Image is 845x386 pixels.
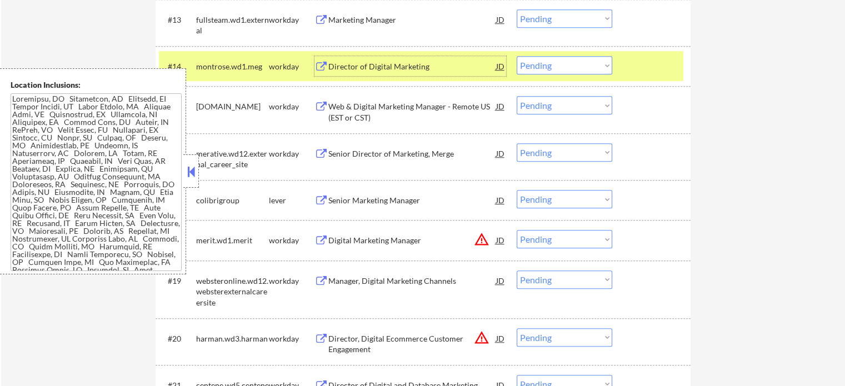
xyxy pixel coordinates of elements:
div: JD [495,328,506,348]
div: merit.wd1.merit [196,235,269,246]
div: JD [495,270,506,290]
div: merative.wd12.external_career_site [196,148,269,170]
div: workday [269,61,314,72]
div: JD [495,9,506,29]
div: JD [495,230,506,250]
div: Marketing Manager [328,14,496,26]
div: Location Inclusions: [11,79,182,91]
div: lever [269,195,314,206]
button: warning_amber [474,330,489,345]
div: workday [269,275,314,287]
div: Director of Digital Marketing [328,61,496,72]
div: Web & Digital Marketing Manager - Remote US (EST or CST) [328,101,496,123]
div: JD [495,190,506,210]
div: workday [269,14,314,26]
div: workday [269,235,314,246]
div: #13 [168,14,187,26]
div: #19 [168,275,187,287]
div: fullsteam.wd1.external [196,14,269,36]
div: montrose.wd1.meg [196,61,269,72]
div: Senior Marketing Manager [328,195,496,206]
div: websteronline.wd12.websterexternalcareersite [196,275,269,308]
div: Manager, Digital Marketing Channels [328,275,496,287]
div: Digital Marketing Manager [328,235,496,246]
div: JD [495,143,506,163]
div: JD [495,56,506,76]
div: harman.wd3.harman [196,333,269,344]
div: [DOMAIN_NAME] [196,101,269,112]
div: workday [269,333,314,344]
div: Director, Digital Ecommerce Customer Engagement [328,333,496,355]
button: warning_amber [474,232,489,247]
div: Senior Director of Marketing, Merge [328,148,496,159]
div: workday [269,101,314,112]
div: JD [495,96,506,116]
div: colibrigroup [196,195,269,206]
div: workday [269,148,314,159]
div: #14 [168,61,187,72]
div: #20 [168,333,187,344]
